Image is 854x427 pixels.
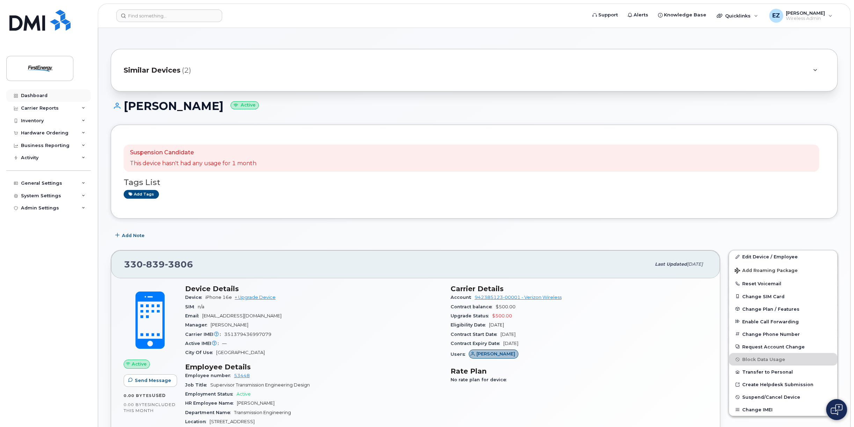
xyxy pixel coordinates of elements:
button: Add Note [111,229,151,242]
a: 53448 [234,373,250,378]
span: Last updated [655,262,687,267]
span: Contract balance [451,304,496,309]
span: 351379436997079 [224,332,271,337]
span: — [222,341,227,346]
button: Change SIM Card [729,290,837,303]
span: (2) [182,65,191,75]
span: n/a [198,304,204,309]
span: Job Title [185,382,210,388]
span: Email [185,313,202,318]
span: Employee number [185,373,234,378]
span: Upgrade Status [451,313,492,318]
button: Request Account Change [729,340,837,353]
span: Supervisor Transmission Engineering Design [210,382,310,388]
span: 330 [124,259,193,270]
img: Open chat [831,404,842,415]
button: Add Roaming Package [729,263,837,277]
span: Employment Status [185,391,236,397]
span: 0.00 Bytes [124,393,152,398]
span: Transmission Engineering [234,410,291,415]
span: [DATE] [503,341,518,346]
span: 839 [143,259,165,270]
span: Active [132,361,147,367]
span: Similar Devices [124,65,181,75]
span: Manager [185,322,211,327]
span: Add Roaming Package [735,268,798,274]
span: iPhone 16e [205,295,232,300]
button: Transfer to Personal [729,366,837,378]
button: Enable Call Forwarding [729,315,837,328]
span: [GEOGRAPHIC_DATA] [216,350,265,355]
h3: Rate Plan [451,367,708,375]
span: [PERSON_NAME] [211,322,248,327]
button: Suspend/Cancel Device [729,391,837,403]
h3: Tags List [124,178,825,187]
span: Change Plan / Features [742,306,800,311]
p: This device hasn't had any usage for 1 month [130,160,256,168]
span: [DATE] [501,332,516,337]
span: Suspend/Cancel Device [742,395,800,400]
a: 942385123-00001 - Verizon Wireless [475,295,562,300]
span: Contract Start Date [451,332,501,337]
span: 0.00 Bytes [124,402,150,407]
span: No rate plan for device [451,377,510,382]
a: [PERSON_NAME] [469,352,519,357]
span: Add Note [122,232,145,239]
span: Eligibility Date [451,322,489,327]
span: [STREET_ADDRESS] [210,419,255,424]
button: Block Data Usage [729,353,837,366]
span: Department Name [185,410,234,415]
a: Create Helpdesk Submission [729,378,837,391]
span: Account [451,295,475,300]
span: Send Message [135,377,171,384]
span: [EMAIL_ADDRESS][DOMAIN_NAME] [202,313,282,318]
span: $500.00 [492,313,512,318]
a: + Upgrade Device [235,295,276,300]
span: Enable Call Forwarding [742,319,799,324]
span: Device [185,295,205,300]
span: 3806 [165,259,193,270]
button: Reset Voicemail [729,277,837,290]
span: $500.00 [496,304,516,309]
button: Change IMEI [729,403,837,416]
span: used [152,393,166,398]
span: Users [451,352,469,357]
span: Active [236,391,251,397]
span: Carrier IMEI [185,332,224,337]
h3: Carrier Details [451,285,708,293]
button: Change Plan / Features [729,303,837,315]
span: Active IMEI [185,341,222,346]
h3: Employee Details [185,363,442,371]
span: [DATE] [687,262,703,267]
button: Change Phone Number [729,328,837,340]
button: Send Message [124,374,177,387]
span: Location [185,419,210,424]
span: Contract Expiry Date [451,341,503,346]
h3: Device Details [185,285,442,293]
span: [DATE] [489,322,504,327]
span: SIM [185,304,198,309]
small: Active [231,101,259,109]
span: HR Employee Name [185,400,237,406]
a: Add tags [124,190,159,199]
h1: [PERSON_NAME] [111,100,838,112]
span: [PERSON_NAME] [476,351,515,357]
a: Edit Device / Employee [729,250,837,263]
span: [PERSON_NAME] [237,400,275,406]
span: City Of Use [185,350,216,355]
p: Suspension Candidate [130,149,256,157]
